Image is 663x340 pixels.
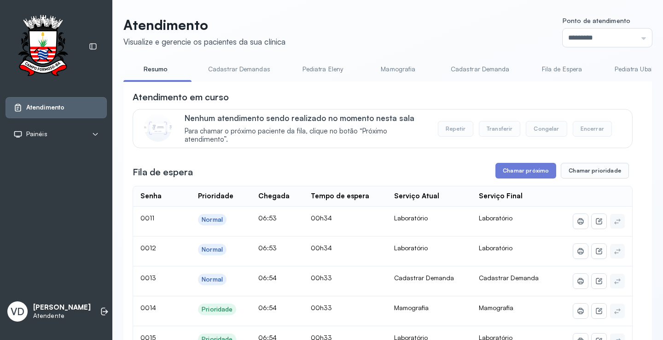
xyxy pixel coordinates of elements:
span: Laboratório [479,244,512,252]
button: Transferir [479,121,521,137]
span: 00h33 [311,274,332,282]
span: 0011 [140,214,154,222]
span: Mamografia [479,304,513,311]
span: Ponto de atendimento [563,17,630,24]
div: Cadastrar Demanda [394,274,464,282]
span: 0013 [140,274,156,282]
span: 00h34 [311,244,332,252]
p: Atendente [33,312,91,320]
h3: Fila de espera [133,166,193,179]
span: Para chamar o próximo paciente da fila, clique no botão “Próximo atendimento”. [185,127,428,144]
button: Repetir [438,121,473,137]
div: Serviço Atual [394,192,439,201]
a: Resumo [123,62,188,77]
a: Pediatra Eleny [291,62,355,77]
span: Painéis [26,130,47,138]
span: 06:53 [258,214,277,222]
button: Encerrar [573,121,612,137]
span: Laboratório [479,214,512,222]
button: Chamar próximo [495,163,556,179]
h3: Atendimento em curso [133,91,229,104]
span: Atendimento [26,104,64,111]
img: Logotipo do estabelecimento [10,15,76,79]
span: 06:54 [258,274,277,282]
div: Prioridade [202,305,233,313]
span: 0014 [140,304,156,311]
span: 00h33 [311,304,332,311]
span: 0012 [140,244,156,252]
div: Visualize e gerencie os pacientes da sua clínica [123,37,285,46]
div: Laboratório [394,214,464,222]
a: Atendimento [13,103,99,112]
button: Congelar [526,121,567,137]
div: Normal [202,276,223,283]
a: Cadastrar Demandas [199,62,279,77]
span: 00h34 [311,214,332,222]
p: [PERSON_NAME] [33,303,91,312]
div: Laboratório [394,244,464,252]
button: Chamar prioridade [561,163,629,179]
div: Mamografia [394,304,464,312]
p: Nenhum atendimento sendo realizado no momento nesta sala [185,113,428,123]
a: Mamografia [366,62,430,77]
span: 06:53 [258,244,277,252]
span: Cadastrar Demanda [479,274,539,282]
a: Fila de Espera [530,62,594,77]
div: Prioridade [198,192,233,201]
span: 06:54 [258,304,277,311]
div: Senha [140,192,162,201]
a: Cadastrar Demanda [442,62,519,77]
div: Tempo de espera [311,192,369,201]
p: Atendimento [123,17,285,33]
div: Normal [202,246,223,254]
div: Normal [202,216,223,224]
img: Imagem de CalloutCard [144,114,172,142]
div: Chegada [258,192,290,201]
div: Serviço Final [479,192,523,201]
